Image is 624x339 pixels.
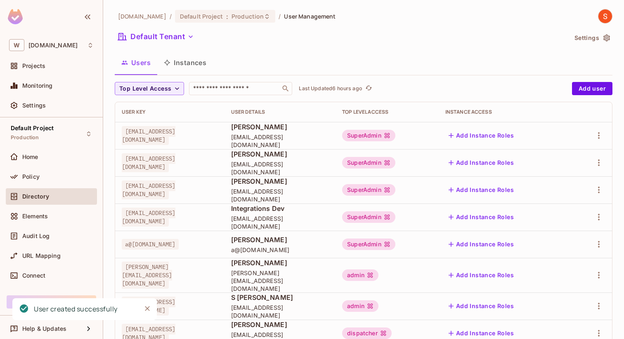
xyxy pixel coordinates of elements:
span: Elements [22,213,48,220]
button: Top Level Access [115,82,184,95]
div: SuperAdmin [342,238,395,250]
span: Click to refresh data [362,84,374,94]
span: User Management [284,12,336,20]
span: [EMAIL_ADDRESS][DOMAIN_NAME] [231,160,329,176]
span: URL Mapping [22,252,61,259]
span: [EMAIL_ADDRESS][DOMAIN_NAME] [231,133,329,149]
span: S [PERSON_NAME] [231,293,329,302]
span: a@[DOMAIN_NAME] [231,246,329,254]
span: Production [232,12,264,20]
span: [EMAIL_ADDRESS][DOMAIN_NAME] [122,208,175,227]
img: Shubhang Singhal [598,9,612,23]
span: Directory [22,193,49,200]
span: Policy [22,173,40,180]
button: Default Tenant [115,30,197,43]
span: Connect [22,272,45,279]
button: Users [115,52,157,73]
div: Top Level Access [342,109,432,115]
span: : [226,13,229,20]
span: [EMAIL_ADDRESS][DOMAIN_NAME] [122,153,175,172]
span: W [9,39,24,51]
div: Instance Access [445,109,565,115]
button: Add Instance Roles [445,269,517,282]
button: refresh [364,84,374,94]
span: Workspace: withpronto.com [28,42,78,49]
span: Audit Log [22,233,50,239]
div: dispatcher [342,327,392,339]
span: [PERSON_NAME] [231,320,329,329]
span: a@[DOMAIN_NAME] [122,239,179,250]
span: [EMAIL_ADDRESS][DOMAIN_NAME] [231,215,329,230]
li: / [170,12,172,20]
li: / [279,12,281,20]
div: User Details [231,109,329,115]
button: Add Instance Roles [445,210,517,224]
img: SReyMgAAAABJRU5ErkJggg== [8,9,23,24]
span: [PERSON_NAME][EMAIL_ADDRESS][DOMAIN_NAME] [231,269,329,292]
span: Default Project [180,12,223,20]
span: [EMAIL_ADDRESS][DOMAIN_NAME] [231,304,329,319]
button: Add Instance Roles [445,299,517,313]
span: Projects [22,63,45,69]
p: Last Updated 6 hours ago [299,85,362,92]
span: [EMAIL_ADDRESS][DOMAIN_NAME] [122,126,175,145]
span: Settings [22,102,46,109]
span: [EMAIL_ADDRESS][DOMAIN_NAME] [122,297,175,316]
span: [PERSON_NAME][EMAIL_ADDRESS][DOMAIN_NAME] [122,262,172,289]
span: [EMAIL_ADDRESS][DOMAIN_NAME] [122,180,175,199]
button: Instances [157,52,213,73]
button: Add Instance Roles [445,129,517,142]
div: SuperAdmin [342,157,395,168]
button: Settings [571,31,612,44]
span: Production [11,134,39,141]
div: User Key [122,109,218,115]
div: SuperAdmin [342,211,395,223]
button: Add Instance Roles [445,238,517,251]
button: Add Instance Roles [445,183,517,196]
div: SuperAdmin [342,184,395,196]
span: Integrations Dev [231,204,329,213]
div: admin [342,300,378,312]
button: Add user [572,82,612,95]
span: [PERSON_NAME] [231,150,329,159]
span: [PERSON_NAME] [231,258,329,267]
span: Default Project [11,125,54,131]
span: [PERSON_NAME] [231,235,329,244]
span: Top Level Access [119,84,171,94]
span: refresh [365,84,372,93]
span: Monitoring [22,82,53,89]
div: SuperAdmin [342,130,395,141]
span: [PERSON_NAME] [231,177,329,186]
span: Home [22,154,38,160]
span: [EMAIL_ADDRESS][DOMAIN_NAME] [231,187,329,203]
div: admin [342,269,378,281]
button: Add Instance Roles [445,156,517,169]
span: [PERSON_NAME] [231,122,329,131]
span: the active workspace [118,12,166,20]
